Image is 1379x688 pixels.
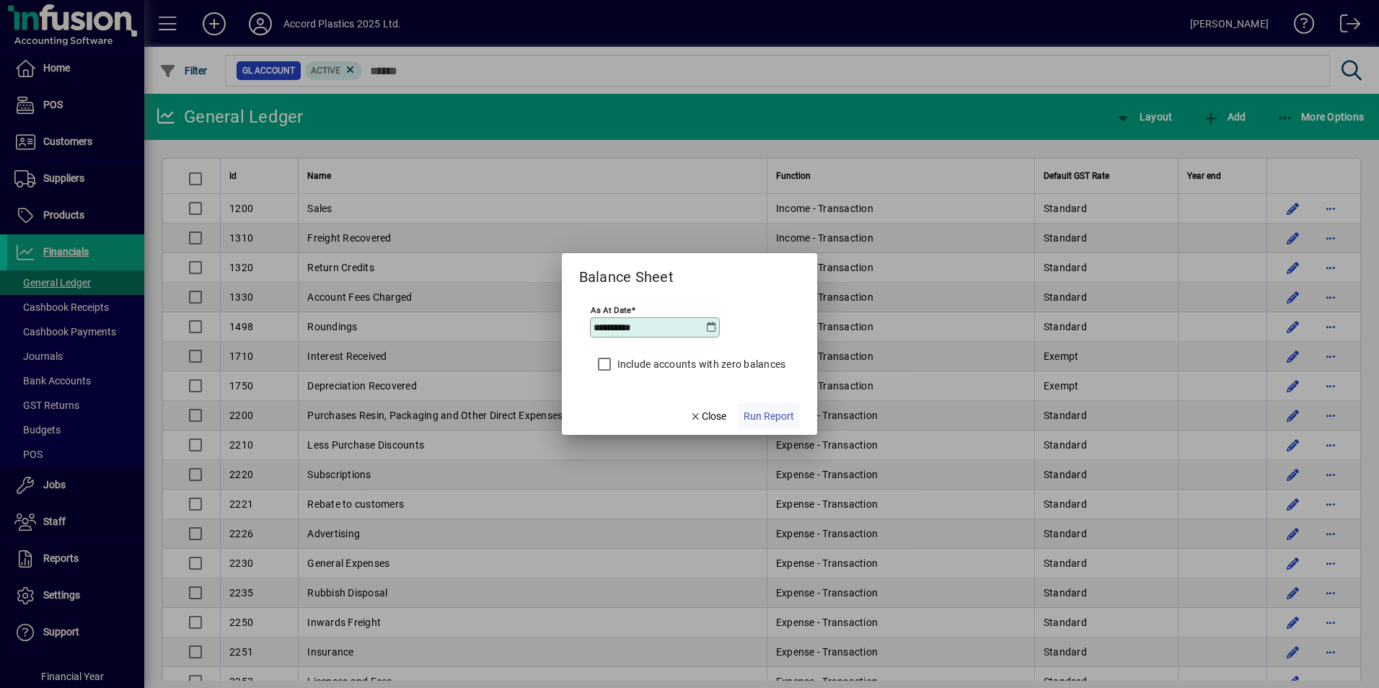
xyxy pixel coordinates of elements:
[684,403,733,429] button: Close
[591,305,631,315] mat-label: As at date
[614,357,786,371] label: Include accounts with zero balances
[562,253,691,288] h2: Balance Sheet
[738,403,800,429] button: Run Report
[689,409,727,424] span: Close
[744,409,794,424] span: Run Report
